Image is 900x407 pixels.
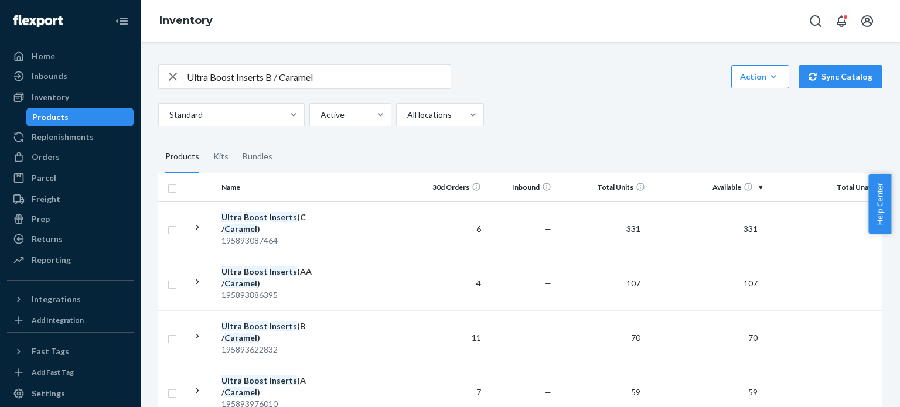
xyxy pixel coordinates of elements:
[32,293,81,305] div: Integrations
[187,65,451,88] input: Search inventory by name or sku
[224,278,257,288] em: Caramel
[32,254,71,266] div: Reporting
[7,290,134,309] button: Integrations
[731,65,789,88] button: Action
[244,212,268,222] em: Boost
[150,4,222,38] ol: breadcrumbs
[415,310,486,365] td: 11
[244,266,268,276] em: Boost
[7,365,134,379] a: Add Fast Tag
[32,91,69,103] div: Inventory
[556,173,650,201] th: Total Units
[244,321,268,331] em: Boost
[32,50,55,62] div: Home
[650,173,767,201] th: Available
[168,109,169,121] input: Standard
[744,333,762,343] span: 70
[804,9,827,33] button: Open Search Box
[32,315,84,325] div: Add Integration
[26,108,134,126] a: Products
[7,169,134,187] a: Parcel
[406,109,407,121] input: All locations
[32,131,94,143] div: Replenishments
[744,387,762,397] span: 59
[622,224,645,234] span: 331
[270,212,297,222] em: Inserts
[221,211,344,235] div: (C / )
[159,14,213,27] a: Inventory
[7,342,134,361] button: Fast Tags
[855,9,879,33] button: Open account menu
[224,333,257,343] em: Caramel
[7,313,134,327] a: Add Integration
[544,387,551,397] span: —
[415,256,486,310] td: 4
[415,173,486,201] th: 30d Orders
[32,346,69,357] div: Fast Tags
[626,333,645,343] span: 70
[32,388,65,399] div: Settings
[626,387,645,397] span: 59
[224,387,257,397] em: Caramel
[221,344,344,355] div: 195893622832
[221,235,344,247] div: 195893087464
[270,321,297,331] em: Inserts
[270,375,297,385] em: Inserts
[32,151,60,163] div: Orders
[221,375,242,385] em: Ultra
[221,320,344,344] div: (B / )
[799,65,882,88] button: Sync Catalog
[32,172,56,184] div: Parcel
[32,111,69,123] div: Products
[486,173,556,201] th: Inbound
[7,148,134,166] a: Orders
[830,9,853,33] button: Open notifications
[868,174,891,234] button: Help Center
[32,70,67,82] div: Inbounds
[243,141,272,173] div: Bundles
[221,266,242,276] em: Ultra
[270,266,297,276] em: Inserts
[221,289,344,301] div: 195893886395
[544,278,551,288] span: —
[32,213,50,225] div: Prep
[7,384,134,403] a: Settings
[32,233,63,245] div: Returns
[217,173,349,201] th: Name
[739,224,762,234] span: 331
[221,266,344,289] div: (AA / )
[7,47,134,66] a: Home
[165,141,199,173] div: Products
[221,375,344,398] div: (A / )
[244,375,268,385] em: Boost
[7,251,134,269] a: Reporting
[32,193,60,205] div: Freight
[415,201,486,256] td: 6
[544,333,551,343] span: —
[7,88,134,107] a: Inventory
[7,128,134,146] a: Replenishments
[7,230,134,248] a: Returns
[7,67,134,85] a: Inbounds
[544,224,551,234] span: —
[224,224,257,234] em: Caramel
[32,367,74,377] div: Add Fast Tag
[622,278,645,288] span: 107
[110,9,134,33] button: Close Navigation
[739,278,762,288] span: 107
[221,321,242,331] em: Ultra
[213,141,229,173] div: Kits
[221,212,242,222] em: Ultra
[13,15,63,27] img: Flexport logo
[7,210,134,228] a: Prep
[319,109,321,121] input: Active
[7,190,134,208] a: Freight
[740,71,780,83] div: Action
